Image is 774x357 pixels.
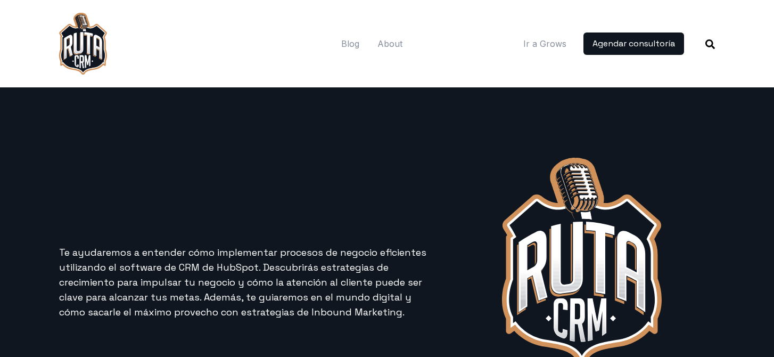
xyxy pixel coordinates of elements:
a: About [377,34,402,53]
img: rutacrm-logo [59,13,107,75]
a: Ir a Grows [523,37,566,50]
p: Te ayudaremos a entender cómo implementar procesos de negocio eficientes utilizando el software d... [59,245,437,320]
a: Blog [341,34,359,53]
nav: Main menu [341,34,402,53]
a: Agendar consultoría [583,33,684,55]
